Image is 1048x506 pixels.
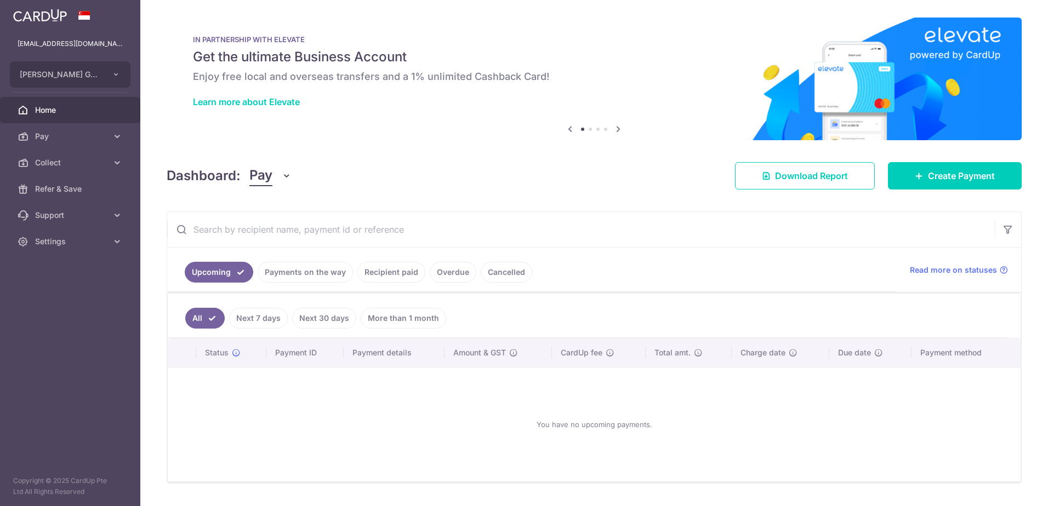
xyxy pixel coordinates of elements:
[430,262,476,283] a: Overdue
[35,183,107,194] span: Refer & Save
[35,210,107,221] span: Support
[741,347,785,358] span: Charge date
[229,308,288,329] a: Next 7 days
[888,162,1022,189] a: Create Payment
[35,236,107,247] span: Settings
[249,165,272,186] span: Pay
[35,157,107,168] span: Collect
[185,262,253,283] a: Upcoming
[266,338,344,367] th: Payment ID
[654,347,691,358] span: Total amt.
[453,347,506,358] span: Amount & GST
[193,48,995,66] h5: Get the ultimate Business Account
[10,61,130,88] button: [PERSON_NAME] GLOBAL PTE. LTD.
[258,262,353,283] a: Payments on the way
[357,262,425,283] a: Recipient paid
[481,262,532,283] a: Cancelled
[35,131,107,142] span: Pay
[561,347,602,358] span: CardUp fee
[185,308,225,329] a: All
[928,169,995,182] span: Create Payment
[205,347,229,358] span: Status
[775,169,848,182] span: Download Report
[193,70,995,83] h6: Enjoy free local and overseas transfers and a 1% unlimited Cashback Card!
[167,166,241,186] h4: Dashboard:
[13,9,67,22] img: CardUp
[249,165,292,186] button: Pay
[292,308,356,329] a: Next 30 days
[167,212,995,247] input: Search by recipient name, payment id or reference
[18,38,123,49] p: [EMAIL_ADDRESS][DOMAIN_NAME]
[735,162,875,189] a: Download Report
[35,105,107,116] span: Home
[20,69,101,80] span: [PERSON_NAME] GLOBAL PTE. LTD.
[910,264,997,275] span: Read more on statuses
[838,347,871,358] span: Due date
[193,96,300,107] a: Learn more about Elevate
[344,338,445,367] th: Payment details
[181,376,1007,473] div: You have no upcoming payments.
[167,18,1022,140] img: Renovation banner
[361,308,446,329] a: More than 1 month
[912,338,1021,367] th: Payment method
[910,264,1008,275] a: Read more on statuses
[193,35,995,44] p: IN PARTNERSHIP WITH ELEVATE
